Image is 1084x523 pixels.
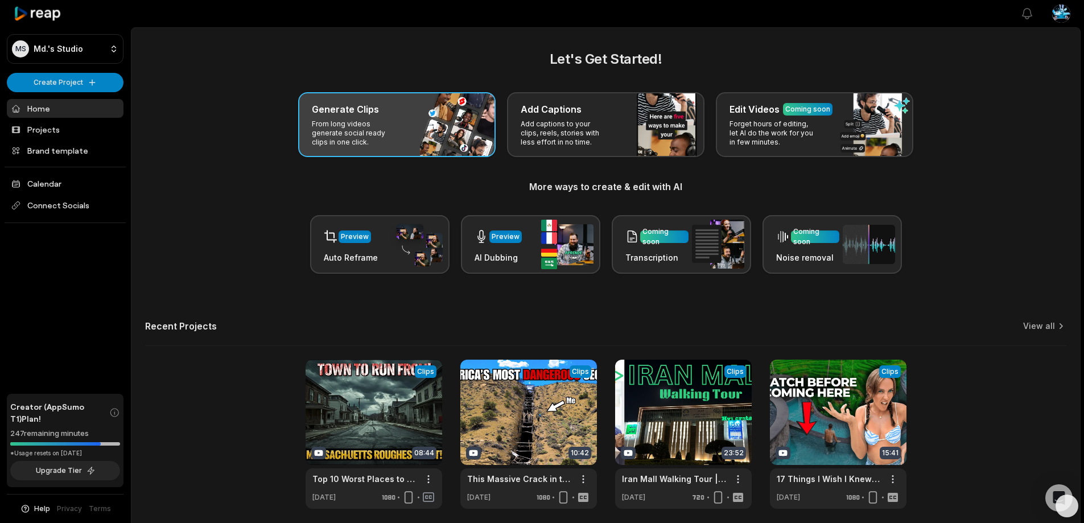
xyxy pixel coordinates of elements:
button: Upgrade Tier [10,461,120,480]
a: Privacy [57,504,82,514]
button: Help [20,504,50,514]
div: 247 remaining minutes [10,428,120,439]
a: Top 10 Worst Places to Live in [US_STATE] | Avoid Moving Here! [312,473,417,485]
p: Add captions to your clips, reels, stories with less effort in no time. [521,120,609,147]
h3: Generate Clips [312,102,379,116]
p: Md.'s Studio [34,44,83,54]
h2: Recent Projects [145,320,217,332]
p: From long videos generate social ready clips in one click. [312,120,400,147]
a: Calendar [7,174,123,193]
span: Connect Socials [7,195,123,216]
h3: Add Captions [521,102,582,116]
img: transcription.png [692,220,744,269]
h2: Let's Get Started! [145,49,1066,69]
h3: Edit Videos [729,102,780,116]
a: Brand template [7,141,123,160]
a: 17 Things I Wish I Knew BEFORE Travelling To [GEOGRAPHIC_DATA] in [DATE] [777,473,881,485]
div: MS [12,40,29,57]
h3: Auto Reframe [324,252,378,263]
div: *Usage resets on [DATE] [10,449,120,458]
h3: More ways to create & edit with AI [145,180,1066,193]
div: Preview [341,232,369,242]
h3: Transcription [625,252,689,263]
div: Open Intercom Messenger [1045,484,1073,512]
h3: AI Dubbing [475,252,522,263]
a: View all [1023,320,1055,332]
p: Forget hours of editing, let AI do the work for you in few minutes. [729,120,818,147]
img: ai_dubbing.png [541,220,593,269]
a: Projects [7,120,123,139]
div: Coming soon [785,104,830,114]
span: Creator (AppSumo T1) Plan! [10,401,109,425]
div: Preview [492,232,520,242]
img: noise_removal.png [843,225,895,264]
div: Coming soon [793,227,837,247]
h3: Noise removal [776,252,839,263]
button: Create Project [7,73,123,92]
img: auto_reframe.png [390,223,443,267]
span: Help [34,504,50,514]
a: Home [7,99,123,118]
a: Iran Mall Walking Tour | Discover the World’s Biggest Mall in [GEOGRAPHIC_DATA]! #[GEOGRAPHIC_DATA] [622,473,727,485]
a: This Massive Crack in the Earth Goes for Miles — and I Followed It [467,473,572,485]
div: Coming soon [642,227,686,247]
a: Terms [89,504,111,514]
